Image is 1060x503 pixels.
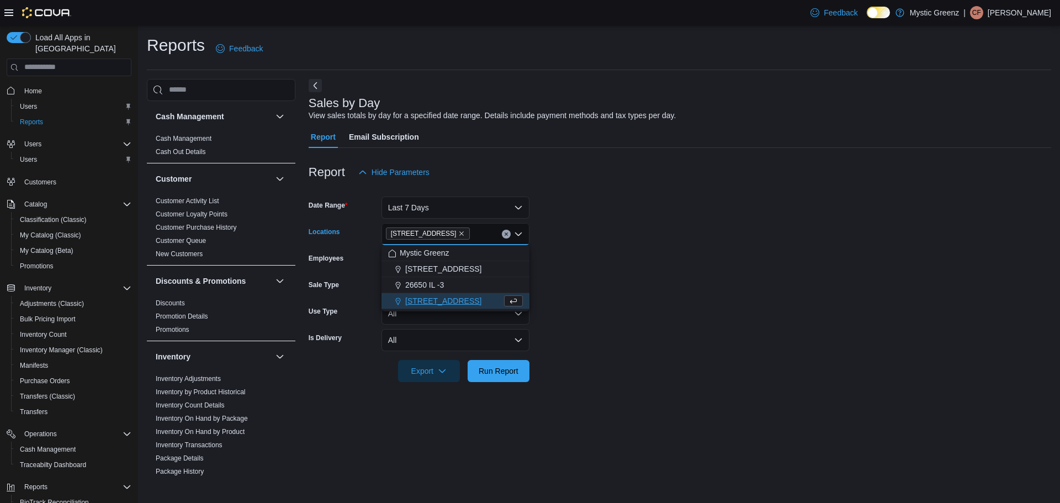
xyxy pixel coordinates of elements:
[20,231,81,240] span: My Catalog (Classic)
[381,261,529,277] button: [STREET_ADDRESS]
[15,374,131,388] span: Purchase Orders
[381,303,529,325] button: All
[963,6,966,19] p: |
[20,282,56,295] button: Inventory
[211,38,267,60] a: Feedback
[11,243,136,258] button: My Catalog (Beta)
[156,468,204,475] a: Package History
[15,313,80,326] a: Bulk Pricing Import
[15,100,131,113] span: Users
[156,454,204,463] span: Package Details
[15,343,107,357] a: Inventory Manager (Classic)
[15,115,47,129] a: Reports
[156,173,192,184] h3: Customer
[24,430,57,438] span: Operations
[405,360,453,382] span: Export
[156,197,219,205] a: Customer Activity List
[309,79,322,92] button: Next
[24,87,42,96] span: Home
[15,260,131,273] span: Promotions
[156,276,246,287] h3: Discounts & Promotions
[20,102,37,111] span: Users
[11,389,136,404] button: Transfers (Classic)
[22,7,71,18] img: Cova
[156,401,225,410] span: Inventory Count Details
[391,228,457,239] span: [STREET_ADDRESS]
[15,390,79,403] a: Transfers (Classic)
[20,392,75,401] span: Transfers (Classic)
[24,178,56,187] span: Customers
[156,415,248,422] a: Inventory On Hand by Package
[11,457,136,473] button: Traceabilty Dashboard
[156,148,206,156] a: Cash Out Details
[11,358,136,373] button: Manifests
[156,111,271,122] button: Cash Management
[156,236,206,245] span: Customer Queue
[11,342,136,358] button: Inventory Manager (Classic)
[15,115,131,129] span: Reports
[20,198,131,211] span: Catalog
[972,6,981,19] span: CF
[156,375,221,383] a: Inventory Adjustments
[20,198,51,211] button: Catalog
[15,260,58,273] a: Promotions
[15,229,86,242] a: My Catalog (Classic)
[15,458,91,472] a: Traceabilty Dashboard
[468,360,529,382] button: Run Report
[156,250,203,258] a: New Customers
[20,460,86,469] span: Traceabilty Dashboard
[970,6,983,19] div: Christine Flanagan
[20,346,103,354] span: Inventory Manager (Classic)
[11,327,136,342] button: Inventory Count
[20,282,131,295] span: Inventory
[20,84,46,98] a: Home
[156,210,227,219] span: Customer Loyalty Points
[15,313,131,326] span: Bulk Pricing Import
[147,132,295,163] div: Cash Management
[15,100,41,113] a: Users
[156,428,245,436] a: Inventory On Hand by Product
[11,296,136,311] button: Adjustments (Classic)
[147,296,295,341] div: Discounts & Promotions
[2,426,136,442] button: Operations
[156,134,211,143] span: Cash Management
[2,479,136,495] button: Reports
[15,244,78,257] a: My Catalog (Beta)
[156,388,246,396] a: Inventory by Product Historical
[20,330,67,339] span: Inventory Count
[372,167,430,178] span: Hide Parameters
[20,155,37,164] span: Users
[806,2,862,24] a: Feedback
[156,135,211,142] a: Cash Management
[309,110,676,121] div: View sales totals by day for a specified date range. Details include payment methods and tax type...
[867,18,867,19] span: Dark Mode
[20,262,54,271] span: Promotions
[20,480,131,494] span: Reports
[156,224,237,231] a: Customer Purchase History
[11,311,136,327] button: Bulk Pricing Import
[15,405,131,419] span: Transfers
[20,176,61,189] a: Customers
[15,458,131,472] span: Traceabilty Dashboard
[20,118,43,126] span: Reports
[156,401,225,409] a: Inventory Count Details
[15,328,131,341] span: Inventory Count
[15,390,131,403] span: Transfers (Classic)
[479,366,518,377] span: Run Report
[156,313,208,320] a: Promotion Details
[405,295,481,306] span: [STREET_ADDRESS]
[15,153,131,166] span: Users
[15,213,131,226] span: Classification (Classic)
[309,201,348,210] label: Date Range
[156,374,221,383] span: Inventory Adjustments
[309,166,345,179] h3: Report
[147,34,205,56] h1: Reports
[20,246,73,255] span: My Catalog (Beta)
[156,467,204,476] span: Package History
[20,175,131,189] span: Customers
[15,297,88,310] a: Adjustments (Classic)
[311,126,336,148] span: Report
[381,245,529,261] button: Mystic Greenz
[15,405,52,419] a: Transfers
[20,427,61,441] button: Operations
